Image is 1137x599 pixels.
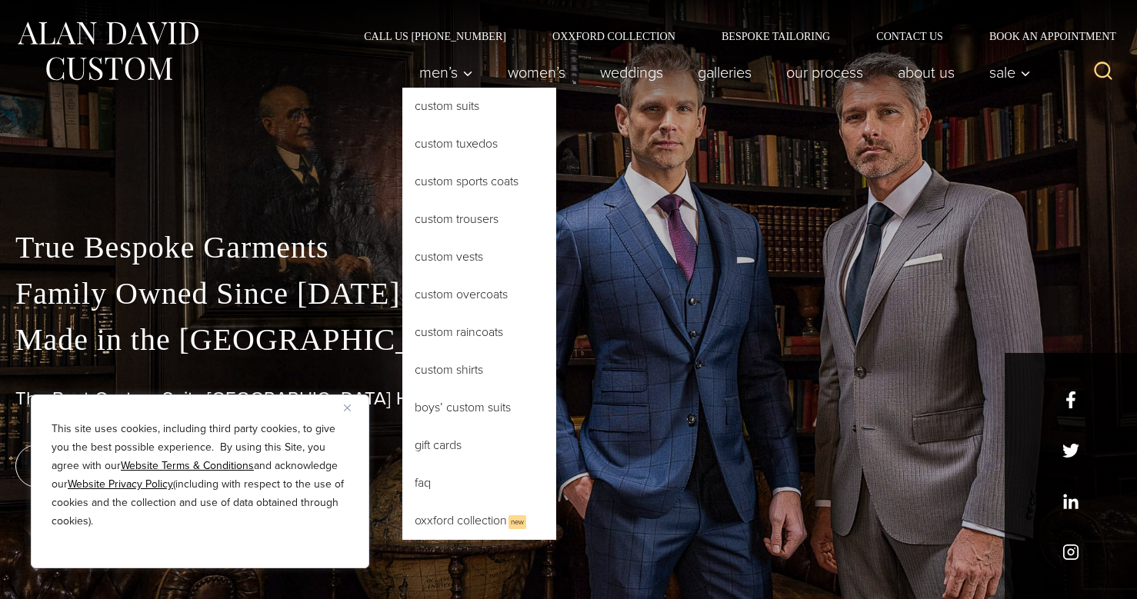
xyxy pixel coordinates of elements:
a: About Us [881,57,972,88]
img: Alan David Custom [15,17,200,85]
a: Custom Tuxedos [402,125,556,162]
a: Website Privacy Policy [68,476,173,492]
a: Custom Overcoats [402,276,556,313]
span: New [508,515,526,529]
img: Close [344,404,351,411]
button: Close [344,398,362,417]
a: Custom Raincoats [402,314,556,351]
a: Custom Shirts [402,351,556,388]
a: Book an Appointment [966,31,1122,42]
button: View Search Form [1085,54,1122,91]
a: Custom Sports Coats [402,163,556,200]
span: Men’s [419,65,473,80]
a: Custom Vests [402,238,556,275]
a: Custom Trousers [402,201,556,238]
a: Custom Suits [402,88,556,125]
a: Call Us [PHONE_NUMBER] [341,31,529,42]
span: Sale [989,65,1031,80]
a: FAQ [402,464,556,501]
a: Galleries [681,57,769,88]
a: Contact Us [853,31,966,42]
a: book an appointment [15,444,231,488]
nav: Primary Navigation [402,57,1039,88]
a: Bespoke Tailoring [699,31,853,42]
a: Women’s [491,57,583,88]
h1: The Best Custom Suits [GEOGRAPHIC_DATA] Has to Offer [15,388,1122,410]
a: Oxxford CollectionNew [402,502,556,540]
a: Website Terms & Conditions [121,458,254,474]
a: Boys’ Custom Suits [402,389,556,426]
a: weddings [583,57,681,88]
p: This site uses cookies, including third party cookies, to give you the best possible experience. ... [52,420,348,531]
a: Oxxford Collection [529,31,699,42]
a: Our Process [769,57,881,88]
a: Gift Cards [402,427,556,464]
p: True Bespoke Garments Family Owned Since [DATE] Made in the [GEOGRAPHIC_DATA] [15,225,1122,363]
nav: Secondary Navigation [341,31,1122,42]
